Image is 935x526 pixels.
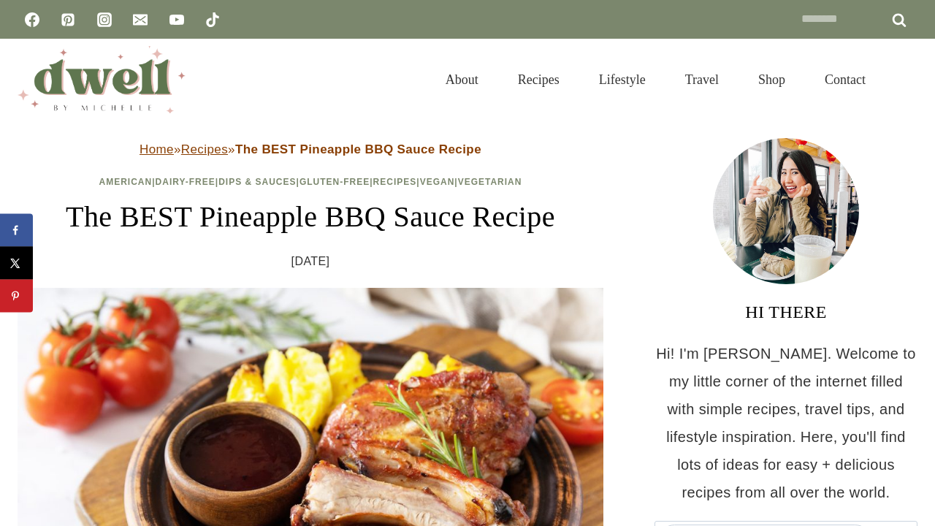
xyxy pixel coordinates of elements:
[426,54,885,105] nav: Primary Navigation
[156,177,215,187] a: Dairy-Free
[18,195,603,239] h1: The BEST Pineapple BBQ Sauce Recipe
[126,5,155,34] a: Email
[140,142,481,156] span: » »
[299,177,370,187] a: Gluten-Free
[18,5,47,34] a: Facebook
[181,142,228,156] a: Recipes
[291,251,330,272] time: [DATE]
[99,177,522,187] span: | | | | | |
[198,5,227,34] a: TikTok
[218,177,296,187] a: Dips & Sauces
[235,142,481,156] strong: The BEST Pineapple BBQ Sauce Recipe
[654,299,917,325] h3: HI THERE
[654,340,917,506] p: Hi! I'm [PERSON_NAME]. Welcome to my little corner of the internet filled with simple recipes, tr...
[162,5,191,34] a: YouTube
[53,5,83,34] a: Pinterest
[805,54,885,105] a: Contact
[90,5,119,34] a: Instagram
[140,142,174,156] a: Home
[739,54,805,105] a: Shop
[18,46,186,113] img: DWELL by michelle
[458,177,522,187] a: Vegetarian
[373,177,417,187] a: Recipes
[420,177,455,187] a: Vegan
[579,54,665,105] a: Lifestyle
[893,67,917,92] button: View Search Form
[498,54,579,105] a: Recipes
[665,54,739,105] a: Travel
[99,177,153,187] a: American
[426,54,498,105] a: About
